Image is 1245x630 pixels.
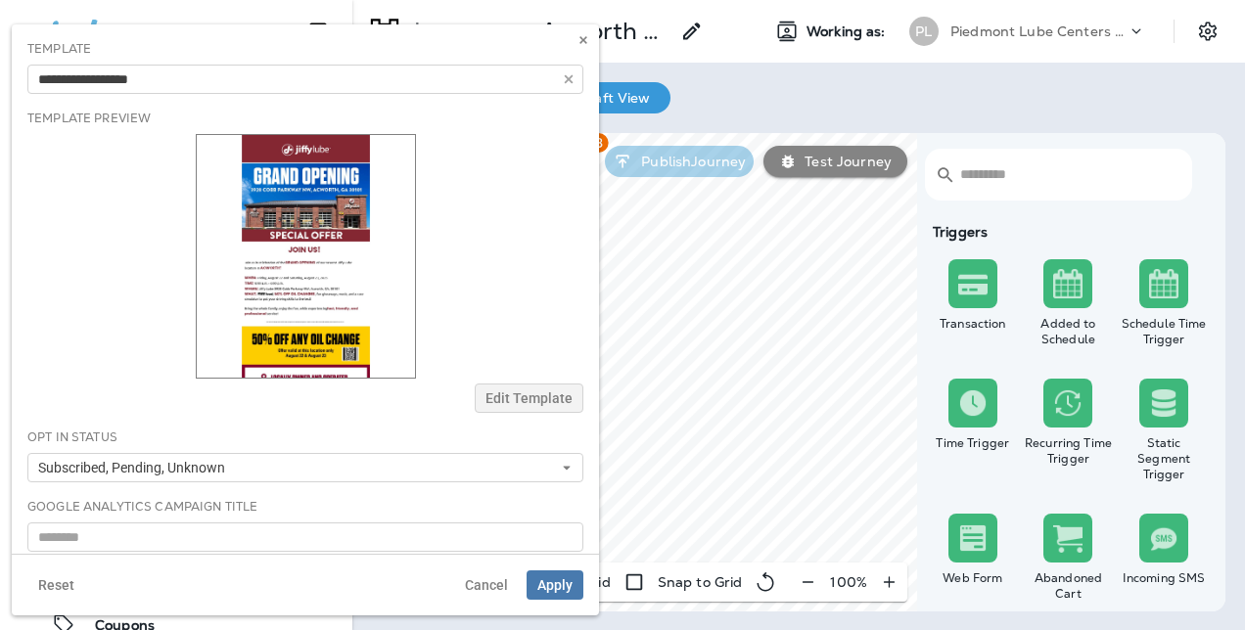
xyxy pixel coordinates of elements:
[929,435,1017,451] div: Time Trigger
[797,154,892,169] p: Test Journey
[485,391,573,405] span: Edit Template
[27,453,583,482] button: Subscribed, Pending, Unknown
[27,41,91,57] label: Template
[454,570,519,600] button: Cancel
[1190,14,1225,49] button: Settings
[500,17,517,46] p: >
[27,570,85,600] button: Reset
[1025,316,1113,347] div: Added to Schedule
[568,90,650,106] p: Draft View
[291,12,346,51] button: Collapse Sidebar
[950,23,1127,39] p: Piedmont Lube Centers LLC
[38,578,74,592] span: Reset
[1120,570,1208,586] div: Incoming SMS
[1025,570,1113,602] div: Abandoned Cart
[537,578,573,592] span: Apply
[925,224,1212,240] div: Triggers
[807,23,890,40] span: Working as:
[475,383,583,413] button: Edit Template
[38,460,233,476] span: Subscribed, Pending, Unknown
[27,499,257,515] label: Google Analytics Campaign Title
[540,17,669,46] p: Acworth Grand Opening
[401,17,500,46] p: Journey
[1025,435,1113,467] div: Recurring Time Trigger
[27,429,117,445] label: Opt In Status
[27,111,151,126] label: Template Preview
[465,578,508,592] span: Cancel
[909,17,939,46] div: PL
[929,570,1017,586] div: Web Form
[196,134,416,379] img: thumbnail for template
[1120,435,1208,482] div: Static Segment Trigger
[527,570,583,600] button: Apply
[1120,316,1208,347] div: Schedule Time Trigger
[929,316,1017,332] div: Transaction
[763,146,907,177] button: Test Journey
[658,574,743,590] p: Snap to Grid
[830,574,867,590] p: 100 %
